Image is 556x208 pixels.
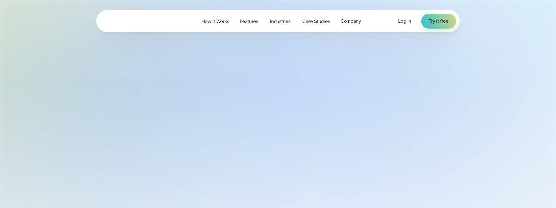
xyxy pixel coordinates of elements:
[302,18,330,25] span: Case Studies
[421,14,456,29] a: Try it free
[270,18,290,25] span: Industries
[341,17,361,25] span: Company
[196,15,234,28] a: How it Works
[297,15,335,28] a: Case Studies
[201,18,229,25] span: How it Works
[429,17,449,25] span: Try it free
[398,17,411,25] a: Log in
[240,18,258,25] span: Features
